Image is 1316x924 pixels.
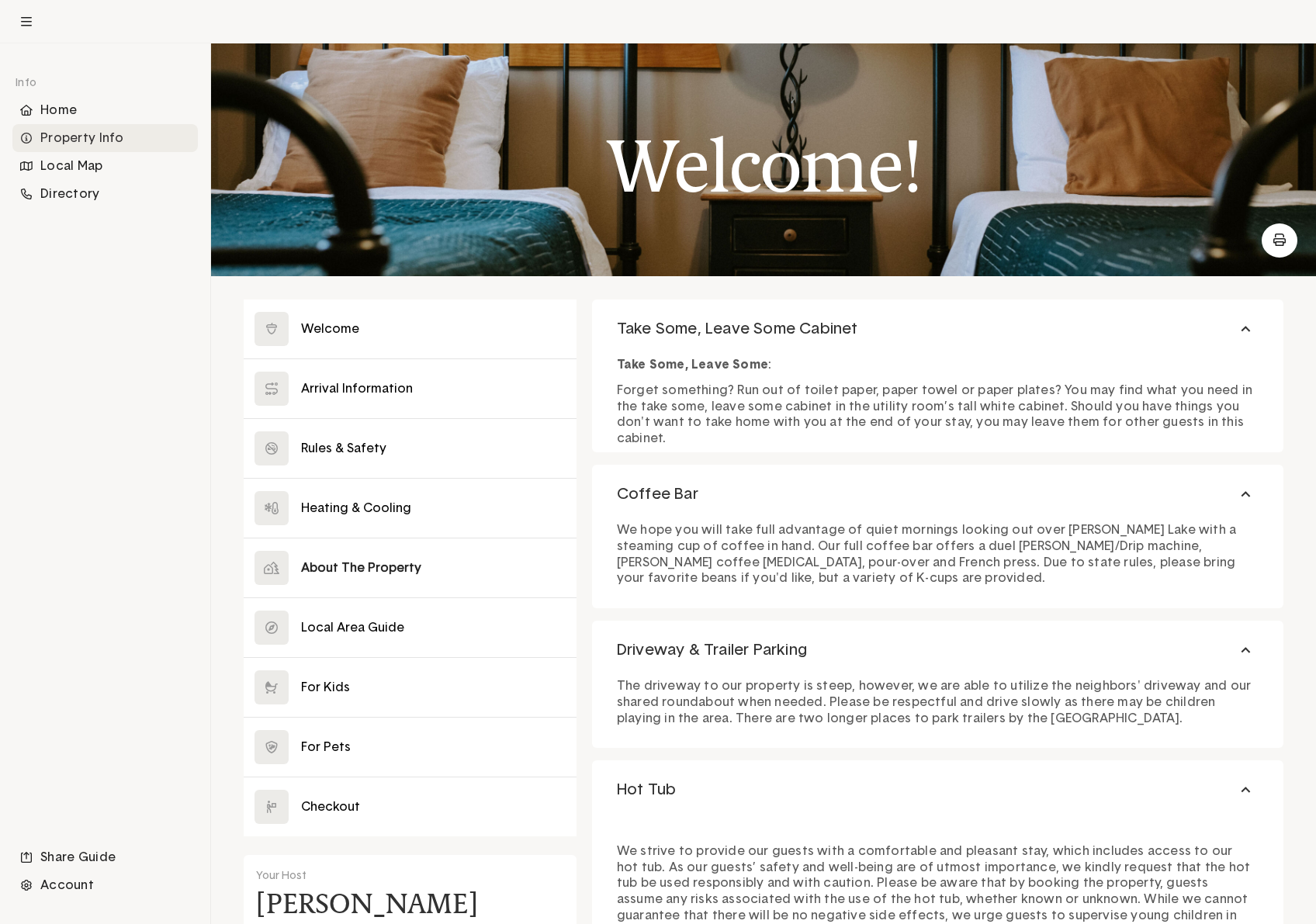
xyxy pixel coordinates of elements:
div: Home [12,96,198,124]
span: Hot Tub [617,780,676,800]
div: Local Map [12,152,198,180]
li: Navigation item [12,871,198,899]
span: Take Some, Leave Some Cabinet [617,319,858,339]
div: Property Info [12,124,198,152]
p: The driveway to our property is steep, however, we are able to utilize the neighbors' driveway an... [617,678,1259,726]
p: We hope you will take full advantage of quiet mornings looking out over [PERSON_NAME] Lake with a... [617,522,1259,587]
span: Your Host [256,870,306,881]
span: Driveway & Trailer Parking [617,640,807,660]
button: Take Some, Leave Some Cabinet [592,299,1283,358]
h4: [PERSON_NAME] [256,891,478,916]
div: Directory [12,180,198,208]
div: Account [12,871,198,899]
div: Share Guide [12,843,198,871]
h1: Welcome! [606,125,922,207]
span: Coffee Bar [617,484,698,504]
li: Navigation item [12,843,198,871]
p: Forget something? Run out of toilet paper, paper towel or paper plates? You may find what you nee... [617,382,1259,447]
li: Navigation item [12,152,198,180]
li: Navigation item [12,124,198,152]
button: Coffee Bar [592,465,1283,524]
button: Driveway & Trailer Parking [592,621,1283,680]
li: Navigation item [12,180,198,208]
button: Hot Tub [592,760,1283,819]
li: Navigation item [12,96,198,124]
strong: Take Some, Leave Some [617,358,768,371]
p: : [617,357,1259,373]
